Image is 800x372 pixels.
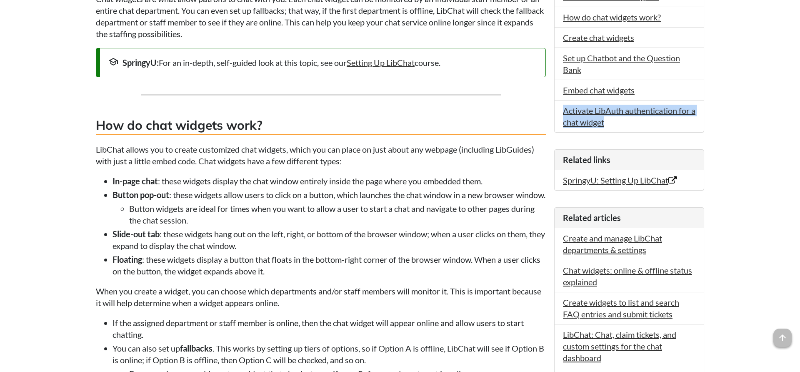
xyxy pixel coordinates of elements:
a: Embed chat widgets [563,85,635,95]
span: arrow_upward [773,329,792,347]
a: How do chat widgets work? [563,12,661,22]
li: : these widgets display the chat window entirely inside the page where you embedded them. [112,175,546,187]
li: : these widgets display a button that floats in the bottom-right corner of the browser window. Wh... [112,254,546,277]
div: For an in-depth, self-guided look at this topic, see our course. [108,57,537,68]
h3: How do chat widgets work? [96,116,546,135]
a: LibChat: Chat, claim tickets, and custom settings for the chat dashboard [563,329,676,363]
span: Related links [563,155,610,165]
a: Activate LibAuth authentication for a chat widget [563,106,695,127]
li: : these widgets hang out on the left, right, or bottom of the browser window; when a user clicks ... [112,228,546,251]
p: When you create a widget, you can choose which departments and/or staff members will monitor it. ... [96,285,546,309]
span: school [108,57,118,67]
a: arrow_upward [773,329,792,339]
strong: SpringyU: [122,58,159,68]
strong: fallbacks [180,343,212,353]
li: : these widgets allow users to click on a button, which launches the chat window in a new browser... [112,189,546,226]
a: Setting Up LibChat [347,58,415,68]
strong: Slide-out tab [112,229,160,239]
a: Chat widgets: online & offline status explained [563,265,692,287]
p: LibChat allows you to create customized chat widgets, which you can place on just about any webpa... [96,143,546,167]
strong: Button pop-out [112,190,169,200]
strong: In-page chat [112,176,158,186]
a: SpringyU: Setting Up LibChat [563,175,677,185]
a: Set up Chatbot and the Question Bank [563,53,680,75]
strong: Floating [112,254,142,264]
a: Create and manage LibChat departments & settings [563,233,662,255]
a: Create widgets to list and search FAQ entries and submit tickets [563,297,679,319]
a: Create chat widgets [563,33,634,43]
li: Button widgets are ideal for times when you want to allow a user to start a chat and navigate to ... [129,203,546,226]
span: Related articles [563,213,621,223]
li: If the assigned department or staff member is online, then the chat widget will appear online and... [112,317,546,340]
